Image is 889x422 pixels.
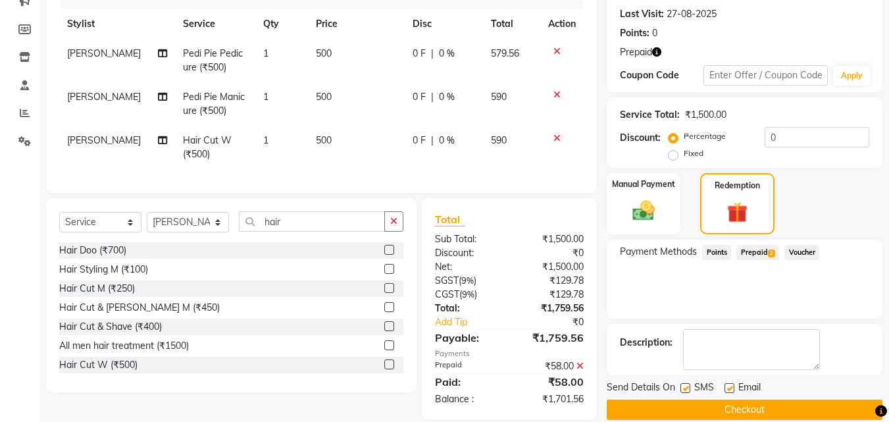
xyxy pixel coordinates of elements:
[435,275,459,286] span: SGST
[509,374,594,390] div: ₹58.00
[255,9,309,39] th: Qty
[316,47,332,59] span: 500
[316,91,332,103] span: 500
[59,358,138,372] div: Hair Cut W (₹500)
[413,134,426,147] span: 0 F
[439,90,455,104] span: 0 %
[612,178,675,190] label: Manual Payment
[509,302,594,315] div: ₹1,759.56
[413,47,426,61] span: 0 F
[509,330,594,346] div: ₹1,759.56
[620,45,652,59] span: Prepaid
[738,381,761,397] span: Email
[67,134,141,146] span: [PERSON_NAME]
[461,275,474,286] span: 9%
[425,274,509,288] div: ( )
[620,131,661,145] div: Discount:
[431,134,434,147] span: |
[620,245,697,259] span: Payment Methods
[435,348,584,359] div: Payments
[509,392,594,406] div: ₹1,701.56
[425,330,509,346] div: Payable:
[413,90,426,104] span: 0 F
[425,288,509,302] div: ( )
[652,26,657,40] div: 0
[405,9,482,39] th: Disc
[263,47,268,59] span: 1
[620,108,680,122] div: Service Total:
[509,288,594,302] div: ₹129.78
[483,9,541,39] th: Total
[183,47,243,73] span: Pedi Pie Pedicure (₹500)
[316,134,332,146] span: 500
[435,288,459,300] span: CGST
[425,359,509,373] div: Prepaid
[491,47,519,59] span: 579.56
[175,9,255,39] th: Service
[684,130,726,142] label: Percentage
[439,134,455,147] span: 0 %
[620,336,673,350] div: Description:
[67,91,141,103] span: [PERSON_NAME]
[263,134,268,146] span: 1
[431,90,434,104] span: |
[425,302,509,315] div: Total:
[439,47,455,61] span: 0 %
[607,381,675,397] span: Send Details On
[694,381,714,397] span: SMS
[620,26,649,40] div: Points:
[721,199,754,225] img: _gift.svg
[736,245,779,260] span: Prepaid
[509,232,594,246] div: ₹1,500.00
[491,91,507,103] span: 590
[702,245,731,260] span: Points
[425,374,509,390] div: Paid:
[607,400,882,420] button: Checkout
[59,339,189,353] div: All men hair treatment (₹1500)
[425,232,509,246] div: Sub Total:
[59,320,162,334] div: Hair Cut & Shave (₹400)
[425,392,509,406] div: Balance :
[59,263,148,277] div: Hair Styling M (₹100)
[425,315,523,329] a: Add Tip
[59,282,135,296] div: Hair Cut M (₹250)
[715,180,760,192] label: Redemption
[491,134,507,146] span: 590
[509,246,594,260] div: ₹0
[239,211,385,232] input: Search or Scan
[425,260,509,274] div: Net:
[620,68,703,82] div: Coupon Code
[620,7,664,21] div: Last Visit:
[462,289,474,300] span: 9%
[626,198,661,223] img: _cash.svg
[263,91,268,103] span: 1
[509,260,594,274] div: ₹1,500.00
[67,47,141,59] span: [PERSON_NAME]
[784,245,819,260] span: Voucher
[308,9,405,39] th: Price
[667,7,717,21] div: 27-08-2025
[431,47,434,61] span: |
[685,108,726,122] div: ₹1,500.00
[509,359,594,373] div: ₹58.00
[59,9,175,39] th: Stylist
[183,134,232,160] span: Hair Cut W (₹500)
[524,315,594,329] div: ₹0
[59,244,126,257] div: Hair Doo (₹700)
[425,246,509,260] div: Discount:
[833,66,871,86] button: Apply
[509,274,594,288] div: ₹129.78
[684,147,703,159] label: Fixed
[435,213,465,226] span: Total
[540,9,584,39] th: Action
[59,301,220,315] div: Hair Cut & [PERSON_NAME] M (₹450)
[183,91,245,117] span: Pedi Pie Manicure (₹500)
[768,250,775,257] span: 2
[703,65,828,86] input: Enter Offer / Coupon Code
